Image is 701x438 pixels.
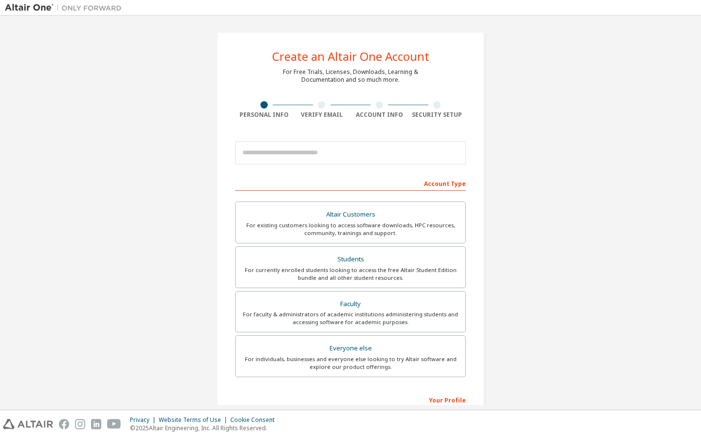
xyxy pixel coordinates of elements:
div: Altair Customers [241,208,460,221]
div: For currently enrolled students looking to access the free Altair Student Edition bundle and all ... [241,266,460,282]
p: © 2025 Altair Engineering, Inc. All Rights Reserved. [130,424,280,432]
img: linkedin.svg [91,419,101,429]
div: Website Terms of Use [159,416,230,424]
img: facebook.svg [59,419,69,429]
div: Personal Info [235,111,293,119]
img: altair_logo.svg [3,419,53,429]
div: Faculty [241,297,460,311]
div: Create an Altair One Account [272,51,429,62]
div: Students [241,253,460,266]
div: For existing customers looking to access software downloads, HPC resources, community, trainings ... [241,221,460,237]
div: For faculty & administrators of academic institutions administering students and accessing softwa... [241,310,460,326]
div: Security Setup [408,111,466,119]
img: youtube.svg [107,419,121,429]
div: Verify Email [293,111,351,119]
div: Cookie Consent [230,416,280,424]
div: Account Info [350,111,408,119]
div: Account Type [235,175,466,191]
div: Your Profile [235,392,466,407]
div: Everyone else [241,342,460,355]
img: instagram.svg [75,419,85,429]
div: For individuals, businesses and everyone else looking to try Altair software and explore our prod... [241,355,460,371]
div: Privacy [130,416,159,424]
img: Altair One [5,3,127,13]
div: For Free Trials, Licenses, Downloads, Learning & Documentation and so much more. [283,68,418,84]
